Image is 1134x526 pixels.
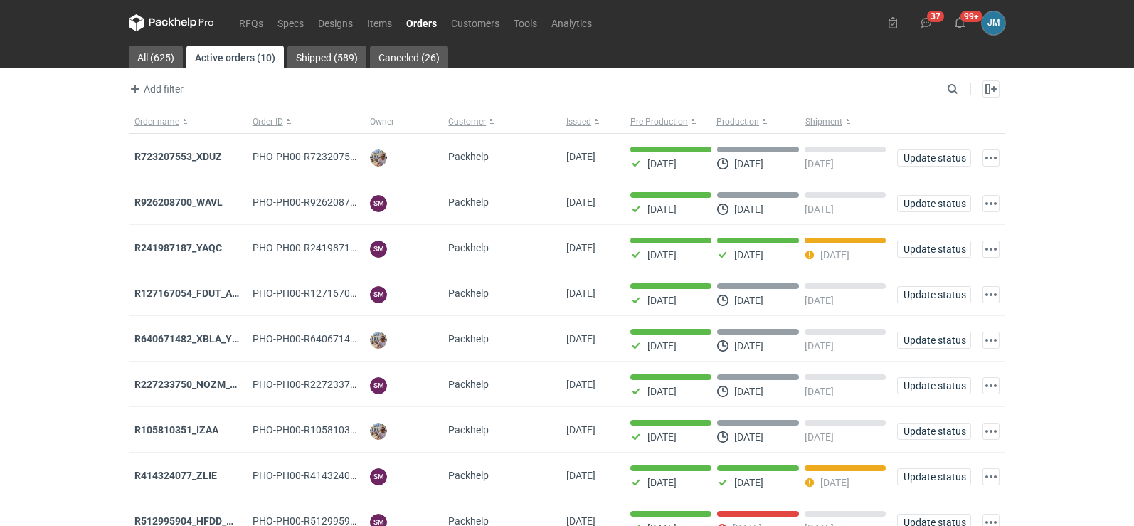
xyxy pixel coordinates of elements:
[561,110,625,133] button: Issued
[370,332,387,349] img: Michał Palasek
[134,470,217,481] a: R414324077_ZLIE
[716,116,759,127] span: Production
[897,377,971,394] button: Update status
[253,196,392,208] span: PHO-PH00-R926208700_WAVL
[982,286,1000,303] button: Actions
[805,158,834,169] p: [DATE]
[370,377,387,394] figcaption: SM
[566,196,595,208] span: 11/09/2025
[253,470,386,481] span: PHO-PH00-R414324077_ZLIE
[897,468,971,485] button: Update status
[948,11,971,34] button: 99+
[647,158,677,169] p: [DATE]
[253,151,391,162] span: PHO-PH00-R723207553_XDUZ
[982,332,1000,349] button: Actions
[904,426,965,436] span: Update status
[134,379,242,390] a: R227233750_NOZM_V1
[134,424,218,436] a: R105810351_IZAA
[448,242,489,253] span: Packhelp
[370,116,394,127] span: Owner
[904,381,965,391] span: Update status
[448,379,489,390] span: Packhelp
[734,295,763,306] p: [DATE]
[566,333,595,344] span: 08/09/2025
[370,286,387,303] figcaption: SM
[904,335,965,345] span: Update status
[820,249,849,261] p: [DATE]
[370,46,448,68] a: Canceled (26)
[448,116,486,127] span: Customer
[944,80,990,98] input: Search
[134,333,341,344] a: R640671482_XBLA_YSXL_LGDV_BUVN_WVLV
[448,288,489,299] span: Packhelp
[253,116,283,127] span: Order ID
[544,14,599,31] a: Analytics
[734,386,763,397] p: [DATE]
[805,340,834,352] p: [DATE]
[287,46,366,68] a: Shipped (589)
[134,116,179,127] span: Order name
[805,295,834,306] p: [DATE]
[134,288,250,299] strong: R127167054_FDUT_ACTL
[566,288,595,299] span: 09/09/2025
[566,151,595,162] span: 16/09/2025
[647,340,677,352] p: [DATE]
[982,241,1000,258] button: Actions
[253,288,418,299] span: PHO-PH00-R127167054_FDUT_ACTL
[897,149,971,167] button: Update status
[647,477,677,488] p: [DATE]
[915,11,938,34] button: 37
[647,386,677,397] p: [DATE]
[904,472,965,482] span: Update status
[448,424,489,436] span: Packhelp
[897,195,971,212] button: Update status
[253,333,509,344] span: PHO-PH00-R640671482_XBLA_YSXL_LGDV_BUVN_WVLV
[370,241,387,258] figcaption: SM
[805,204,834,215] p: [DATE]
[805,386,834,397] p: [DATE]
[448,196,489,208] span: Packhelp
[982,468,1000,485] button: Actions
[982,423,1000,440] button: Actions
[370,468,387,485] figcaption: SM
[734,204,763,215] p: [DATE]
[134,196,223,208] a: R926208700_WAVL
[820,477,849,488] p: [DATE]
[448,333,489,344] span: Packhelp
[982,11,1005,35] div: Joanna Myślak
[630,116,688,127] span: Pre-Production
[253,424,387,436] span: PHO-PH00-R105810351_IZAA
[360,14,399,31] a: Items
[448,151,489,162] span: Packhelp
[370,149,387,167] img: Michał Palasek
[805,116,842,127] span: Shipment
[370,423,387,440] img: Michał Palasek
[904,153,965,163] span: Update status
[129,14,214,31] svg: Packhelp Pro
[982,377,1000,394] button: Actions
[129,110,247,133] button: Order name
[904,244,965,254] span: Update status
[253,242,391,253] span: PHO-PH00-R241987187_YAQC
[897,423,971,440] button: Update status
[448,470,489,481] span: Packhelp
[734,340,763,352] p: [DATE]
[134,242,222,253] a: R241987187_YAQC
[566,242,595,253] span: 10/09/2025
[134,151,222,162] strong: R723207553_XDUZ
[566,470,595,481] span: 26/08/2025
[126,80,184,98] button: Add filter
[982,11,1005,35] figcaption: JM
[566,379,595,390] span: 04/09/2025
[186,46,284,68] a: Active orders (10)
[566,116,591,127] span: Issued
[734,431,763,443] p: [DATE]
[714,110,802,133] button: Production
[625,110,714,133] button: Pre-Production
[647,431,677,443] p: [DATE]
